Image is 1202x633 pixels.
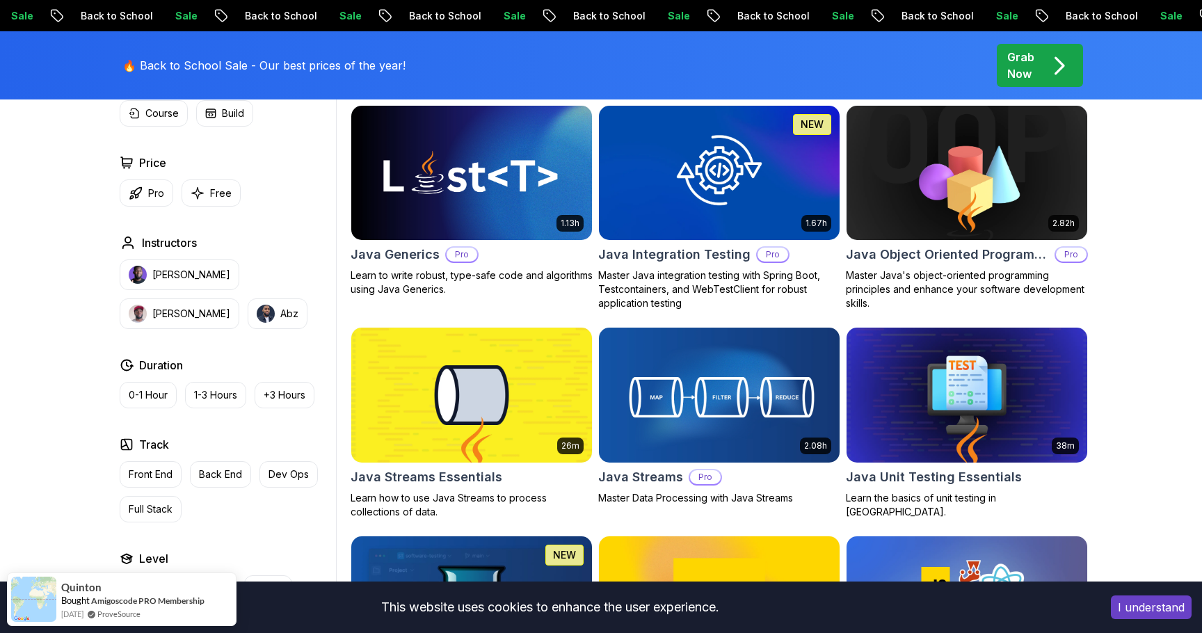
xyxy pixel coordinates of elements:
h2: Price [139,154,166,171]
p: Pro [758,248,788,262]
img: provesource social proof notification image [11,577,56,622]
h2: Level [139,550,168,567]
h2: Instructors [142,234,197,251]
p: +3 Hours [264,388,305,402]
a: Java Streams card2.08hJava StreamsProMaster Data Processing with Java Streams [598,327,840,505]
a: Amigoscode PRO Membership [91,595,205,606]
button: Build [196,100,253,127]
p: 0-1 Hour [129,388,168,402]
span: Bought [61,595,90,606]
button: +3 Hours [255,382,314,408]
p: Grab Now [1007,49,1034,82]
p: Master Java integration testing with Spring Boot, Testcontainers, and WebTestClient for robust ap... [598,269,840,310]
p: [PERSON_NAME] [152,268,230,282]
button: instructor img[PERSON_NAME] [120,298,239,329]
p: 1.13h [561,218,579,229]
button: 1-3 Hours [185,382,246,408]
button: instructor imgAbz [248,298,307,329]
p: 2.82h [1052,218,1075,229]
p: Sale [850,9,895,23]
p: Pro [148,186,164,200]
p: Abz [280,307,298,321]
img: Java Streams card [599,328,840,463]
button: Front End [120,461,182,488]
p: 1.67h [806,218,827,229]
button: Back End [190,461,251,488]
button: Dev Ops [259,461,318,488]
img: instructor img [129,266,147,284]
p: Dev Ops [269,467,309,481]
h2: Duration [139,357,183,374]
button: Free [182,179,241,207]
p: [PERSON_NAME] [152,307,230,321]
h2: Java Integration Testing [598,245,751,264]
p: Back to School [591,9,686,23]
button: Pro [120,179,173,207]
a: ProveSource [97,608,141,620]
p: Learn how to use Java Streams to process collections of data. [351,491,593,519]
button: Course [120,100,188,127]
a: Java Object Oriented Programming card2.82hJava Object Oriented ProgrammingProMaster Java's object... [846,105,1088,311]
h2: Java Streams [598,467,683,487]
p: Master Data Processing with Java Streams [598,491,840,505]
p: Sale [686,9,730,23]
p: Build [222,106,244,120]
button: Senior [244,575,292,602]
img: Java Generics card [351,106,592,241]
img: instructor img [129,305,147,323]
h2: Java Generics [351,245,440,264]
button: Full Stack [120,496,182,522]
p: NEW [801,118,824,131]
a: Java Unit Testing Essentials card38mJava Unit Testing EssentialsLearn the basics of unit testing ... [846,327,1088,519]
p: 2.08h [804,440,827,451]
h2: Java Streams Essentials [351,467,502,487]
p: Learn the basics of unit testing in [GEOGRAPHIC_DATA]. [846,491,1088,519]
span: [DATE] [61,608,83,620]
p: 1-3 Hours [194,388,237,402]
p: Back End [199,467,242,481]
p: Back to School [263,9,358,23]
p: Free [210,186,232,200]
p: Back to School [427,9,522,23]
p: Full Stack [129,502,173,516]
p: Sale [193,9,238,23]
a: Java Integration Testing card1.67hNEWJava Integration TestingProMaster Java integration testing w... [598,105,840,311]
p: Sale [1014,9,1059,23]
button: Accept cookies [1111,595,1192,619]
h2: Java Unit Testing Essentials [846,467,1022,487]
button: instructor img[PERSON_NAME] [120,259,239,290]
p: 26m [561,440,579,451]
p: 🔥 Back to School Sale - Our best prices of the year! [122,57,406,74]
p: Back to School [99,9,193,23]
p: Sale [29,9,74,23]
p: Learn to write robust, type-safe code and algorithms using Java Generics. [351,269,593,296]
p: Pro [690,470,721,484]
img: Java Integration Testing card [599,106,840,241]
img: instructor img [257,305,275,323]
button: 0-1 Hour [120,382,177,408]
p: Pro [1056,248,1087,262]
p: 38m [1056,440,1075,451]
img: Java Unit Testing Essentials card [847,328,1087,463]
p: NEW [553,548,576,562]
a: Java Streams Essentials card26mJava Streams EssentialsLearn how to use Java Streams to process co... [351,327,593,519]
p: Sale [358,9,402,23]
p: Master Java's object-oriented programming principles and enhance your software development skills. [846,269,1088,310]
p: Back to School [920,9,1014,23]
p: Course [145,106,179,120]
img: Java Streams Essentials card [351,328,592,463]
p: Back to School [755,9,850,23]
h2: Track [139,436,169,453]
p: Pro [447,248,477,262]
img: Java Object Oriented Programming card [847,106,1087,241]
a: Java Generics card1.13hJava GenericsProLearn to write robust, type-safe code and algorithms using... [351,105,593,297]
p: Front End [129,467,173,481]
p: Sale [522,9,566,23]
div: This website uses cookies to enhance the user experience. [10,592,1090,623]
p: Back to School [1084,9,1178,23]
span: Quinton [61,582,102,593]
h2: Java Object Oriented Programming [846,245,1049,264]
